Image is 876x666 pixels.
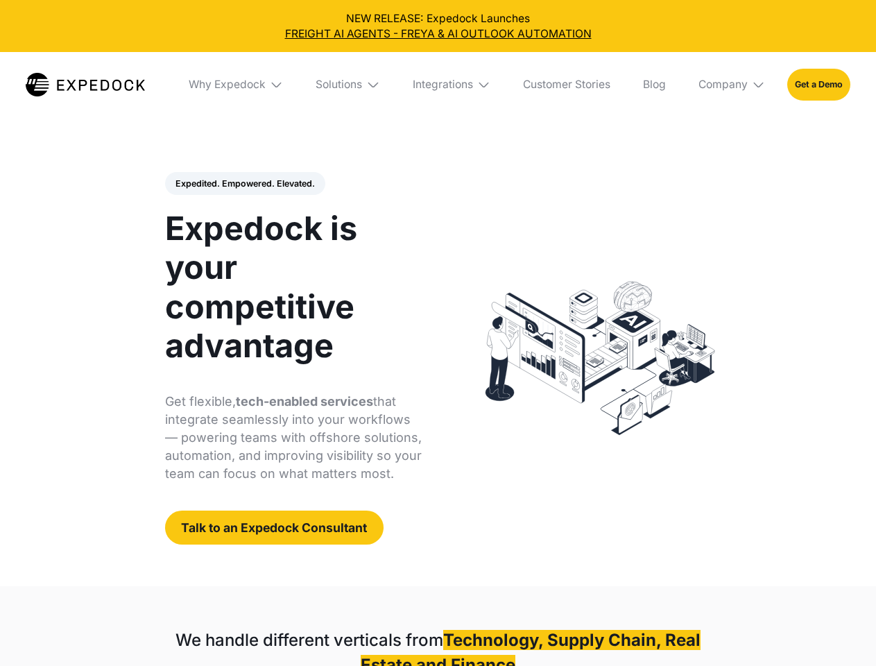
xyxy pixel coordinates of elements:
h1: Expedock is your competitive advantage [165,209,422,365]
div: Solutions [316,78,362,92]
a: Customer Stories [512,52,621,117]
div: Integrations [402,52,501,117]
a: FREIGHT AI AGENTS - FREYA & AI OUTLOOK AUTOMATION [11,26,866,42]
div: Company [687,52,776,117]
div: Company [698,78,748,92]
strong: We handle different verticals from [175,630,443,650]
div: Why Expedock [178,52,294,117]
a: Talk to an Expedock Consultant [165,511,384,545]
strong: tech-enabled services [236,394,373,409]
p: Get flexible, that integrate seamlessly into your workflows — powering teams with offshore soluti... [165,393,422,483]
a: Blog [632,52,676,117]
div: NEW RELEASE: Expedock Launches [11,11,866,42]
a: Get a Demo [787,69,850,100]
iframe: Chat Widget [807,599,876,666]
div: Solutions [305,52,391,117]
div: Integrations [413,78,473,92]
div: Why Expedock [189,78,266,92]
